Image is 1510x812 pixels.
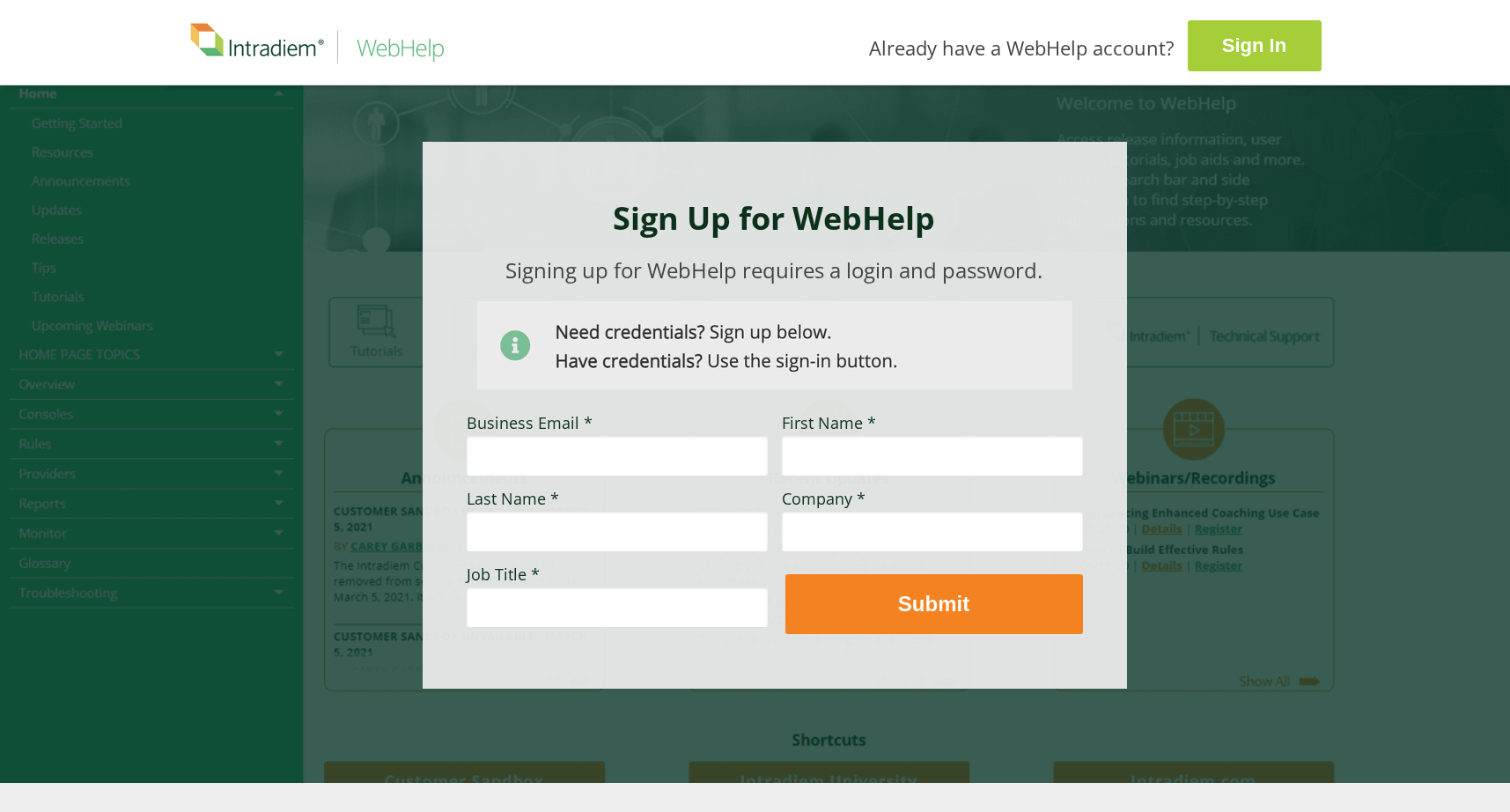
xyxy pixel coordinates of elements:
span: Job Title * [467,564,540,585]
strong: Sign Up for WebHelp [613,196,935,240]
img: Need Credentials? Sign up below. Have Credentials? Use the sign-in button. [477,301,1072,389]
span: Business Email * [467,412,593,433]
button: Submit [785,574,1083,634]
a: Sign In [1188,20,1322,71]
strong: Sign In [1222,34,1286,56]
strong: Submit [898,592,969,616]
span: First Name * [782,412,876,433]
span: Company * [782,488,865,509]
span: Signing up for WebHelp requires a login and password. [505,255,1042,284]
span: Last Name * [467,488,559,509]
span: Already have a WebHelp account? [869,34,1175,61]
